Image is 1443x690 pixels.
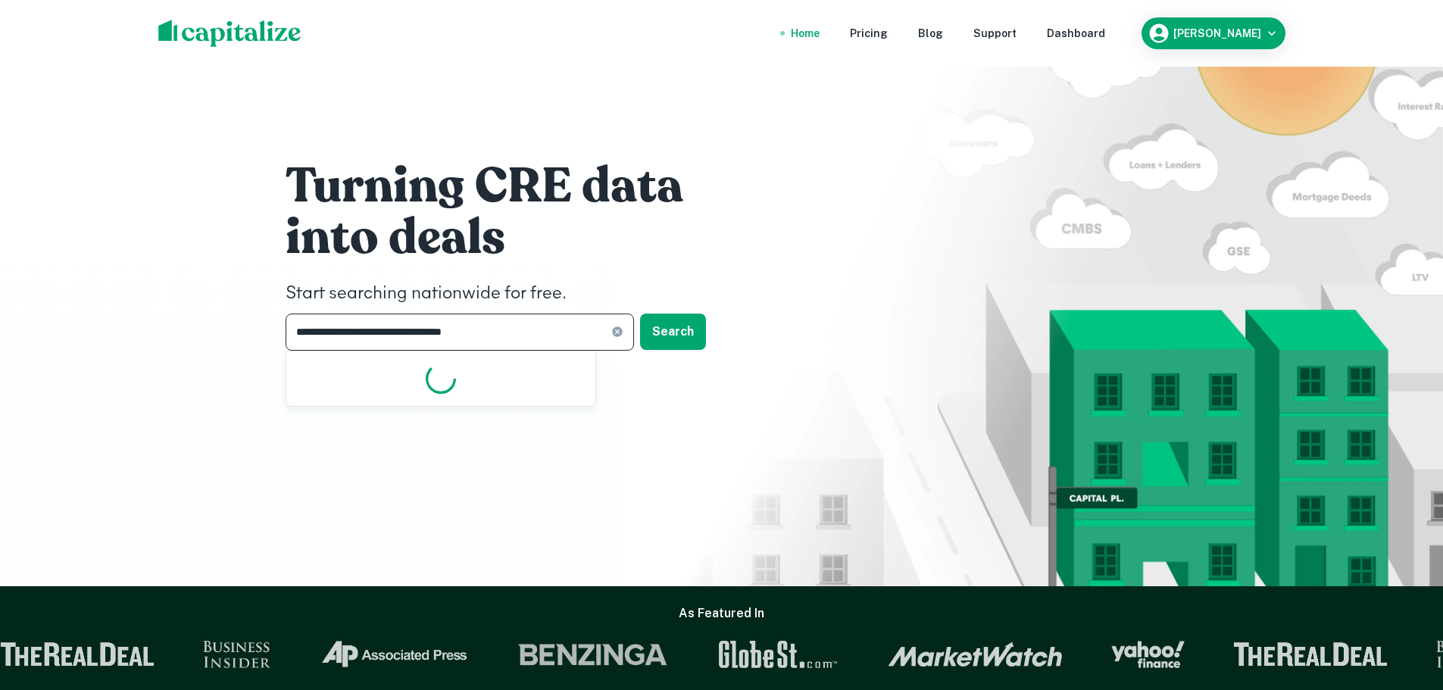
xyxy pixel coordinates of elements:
img: GlobeSt [714,641,836,668]
h6: [PERSON_NAME] [1173,28,1261,39]
img: capitalize-logo.png [158,20,301,47]
img: Benzinga [514,641,665,668]
img: The Real Deal [1230,642,1385,667]
img: Yahoo Finance [1107,641,1181,668]
a: Home [791,25,820,42]
a: Support [973,25,1017,42]
img: Business Insider [199,641,267,668]
img: Market Watch [884,642,1059,667]
h1: into deals [286,208,740,268]
a: Dashboard [1047,25,1105,42]
a: Pricing [850,25,888,42]
h1: Turning CRE data [286,156,740,217]
h4: Start searching nationwide for free. [286,280,740,308]
a: Blog [918,25,943,42]
h6: As Featured In [679,604,764,623]
iframe: Chat Widget [1367,569,1443,642]
button: Search [640,314,706,350]
img: Associated Press [316,641,465,668]
button: [PERSON_NAME] [1142,17,1285,49]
